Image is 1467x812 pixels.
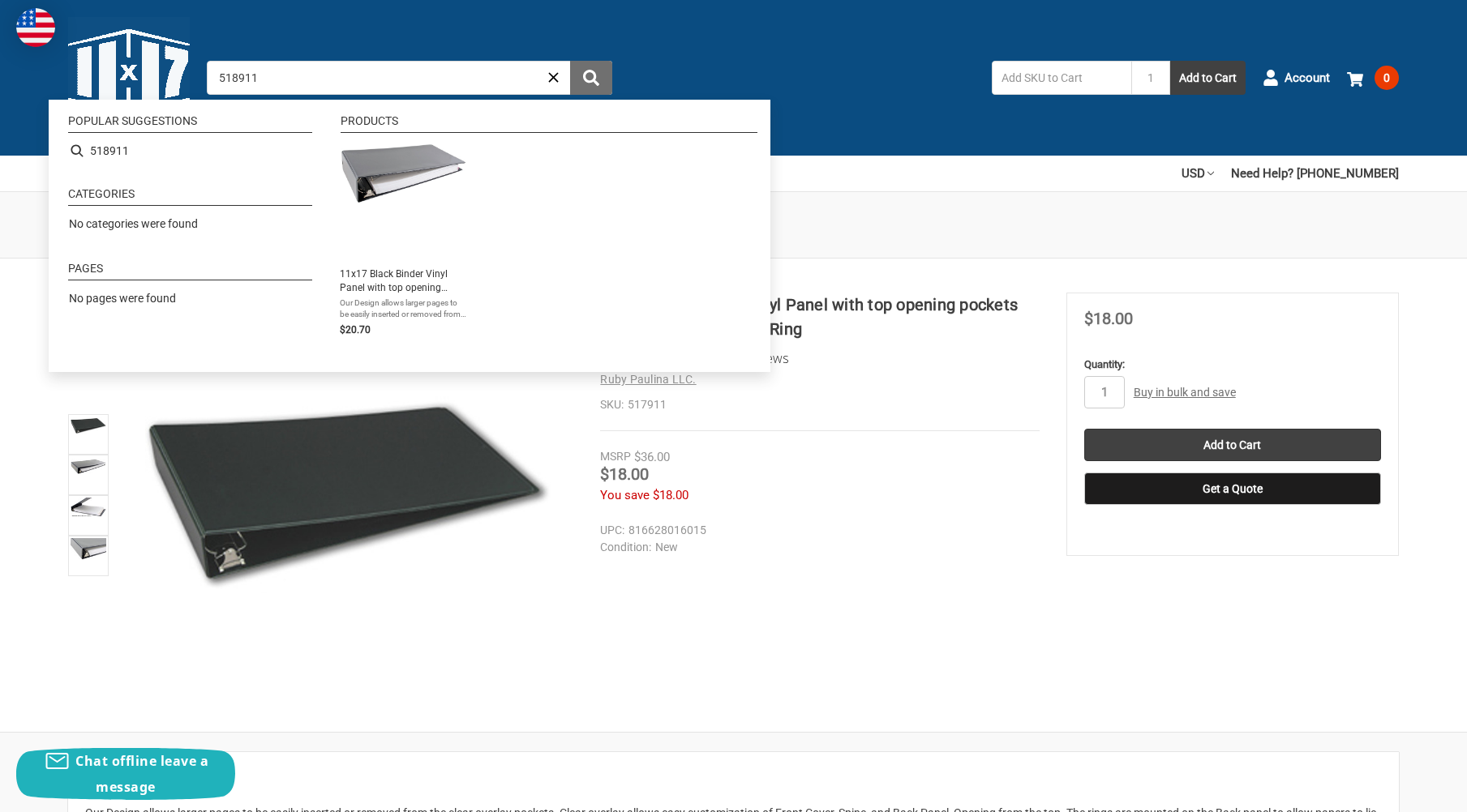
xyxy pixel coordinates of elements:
dt: UPC: [600,522,624,539]
dt: SKU: [600,396,624,413]
input: Add to Cart [1084,429,1381,461]
img: 11x17 Black Binder Vinyl Panel with top opening pockets Featuring a 2" Angle-D Ring [71,459,106,474]
img: 11x17 Black Binder Vinyl Panel with top opening pockets Featuring a 2" Angle-D Ring [71,538,106,561]
li: 518911 [62,136,319,165]
label: Quantity: [1084,357,1381,373]
div: Instant Search Results [49,100,770,372]
span: $18.00 [600,464,649,484]
a: 0 [1347,57,1399,99]
button: Add to Cart [1170,61,1246,95]
li: 11x17 Black Binder Vinyl Panel with top opening pockets Featuring a 3" Angle-D Ring [333,136,474,344]
a: Buy in bulk and save [1134,386,1236,399]
img: duty and tax information for United States [16,8,55,47]
dd: 816628016015 [600,522,1032,539]
span: $18.00 [1084,309,1133,328]
li: Products [341,115,757,133]
span: Chat offline leave a message [75,752,208,796]
img: 11x17.com [68,17,190,139]
dd: 517911 [600,396,1039,413]
img: 11x17 Black Binder Vinyl Panel with top opening pockets Featuring a 2" Angle-D Ring [71,417,106,434]
span: $18.00 [653,488,688,502]
div: MSRP [600,448,631,465]
dt: Condition: [600,539,651,556]
li: Pages [68,263,312,280]
img: 11x17 Black Binder Vinyl Panel with top opening pockets Featuring a 3" Angle-D Ring [340,143,467,204]
img: 11x17 Black Binder Vinyl Panel with top opening pockets Featuring a 2" Angle-D Ring [71,498,106,517]
span: 11x17 Black Binder Vinyl Panel with top opening pockets Featuring a 3" Angle-D Ring [340,267,467,295]
li: Categories [68,188,312,206]
a: USD [1182,156,1214,191]
li: Popular suggestions [68,115,312,133]
span: Our Design allows larger pages to be easily inserted or removed from the clear overlay pockets. C... [340,297,467,320]
span: No pages were found [69,292,176,305]
span: You save [600,488,650,502]
a: 11x17 Black Binder Vinyl Panel with top opening pockets Featuring a 3" Angle-D Ring11x17 Black Bi... [340,143,467,338]
a: Close [545,69,562,86]
input: Add SKU to Cart [992,61,1131,95]
h1: 11x17 Black Binder Vinyl Panel with top opening pockets Featuring a 2" Angle-D Ring [600,293,1039,341]
button: Chat offline leave a message [16,748,235,800]
span: Account [1285,69,1330,88]
span: $20.70 [340,324,371,335]
a: Account [1263,57,1330,99]
h2: Description [85,769,1382,793]
input: Search by keyword, brand or SKU [207,61,612,95]
button: Get a Quote [1084,472,1381,505]
span: 0 [1375,66,1399,90]
img: 11x17 Black Binder Vinyl Panel with top opening pockets Featuring a 2" Angle-D Ring [145,396,551,593]
a: Ruby Paulina LLC. [600,373,696,386]
span: No categories were found [69,217,198,230]
dd: New [600,539,1032,556]
span: $36.00 [634,450,670,464]
a: Need Help? [PHONE_NUMBER] [1231,156,1399,191]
